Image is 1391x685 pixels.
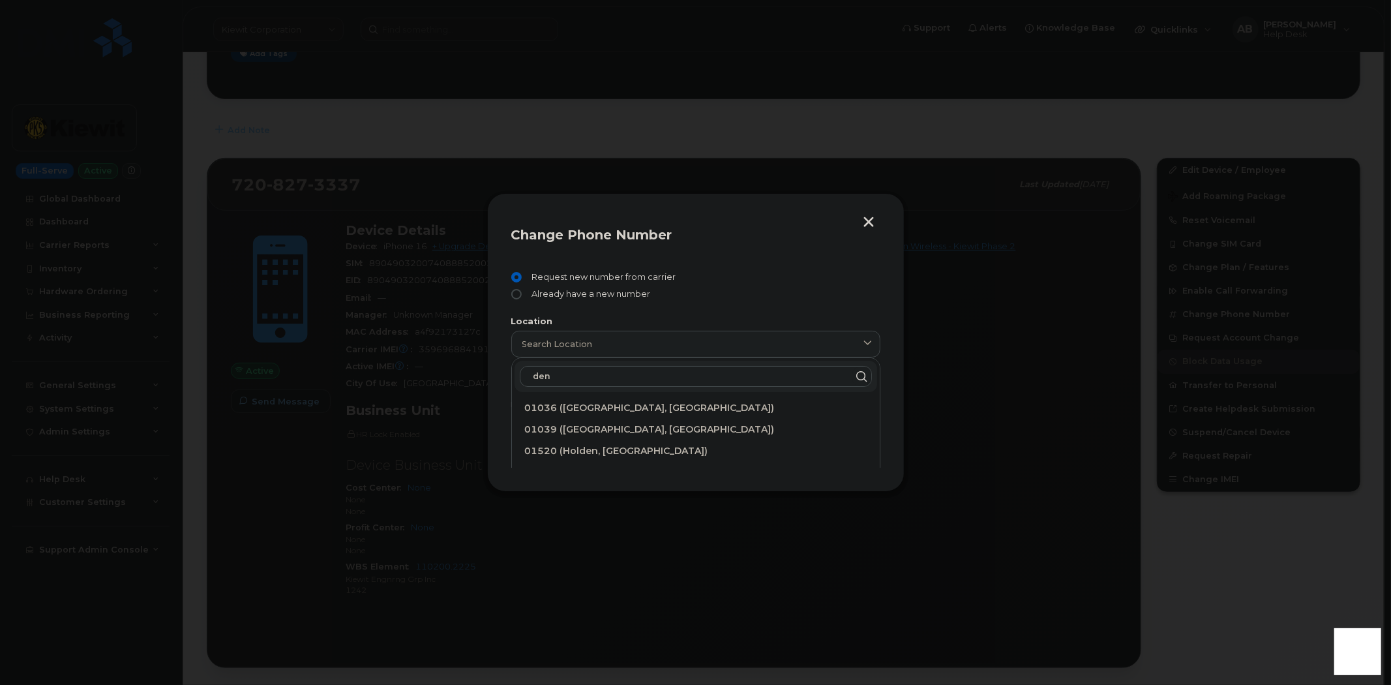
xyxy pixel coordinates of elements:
div: 01039 ([GEOGRAPHIC_DATA], [GEOGRAPHIC_DATA]) [525,423,867,436]
div: 02148 ([GEOGRAPHIC_DATA], [GEOGRAPHIC_DATA]) [515,462,877,483]
span: Search location [522,338,593,350]
div: 02148 ([GEOGRAPHIC_DATA], [GEOGRAPHIC_DATA]) [525,466,867,479]
div: 01520 (Holden, [GEOGRAPHIC_DATA]) [525,444,867,458]
span: Already have a new number [527,289,651,299]
div: 01036 ([GEOGRAPHIC_DATA], [GEOGRAPHIC_DATA]) [525,401,867,415]
span: Change Phone Number [511,227,672,243]
label: Location [511,318,880,326]
a: Search location [511,331,880,358]
input: Request new number from carrier [511,272,522,282]
input: Already have a new number [511,289,522,299]
iframe: Messenger Launcher [1334,628,1381,675]
span: Request new number from carrier [527,272,676,282]
input: Please type 3 or more symbols [520,366,872,387]
div: 01520 (Holden, [GEOGRAPHIC_DATA]) [515,440,877,462]
div: 01039 ([GEOGRAPHIC_DATA], [GEOGRAPHIC_DATA]) [515,419,877,440]
div: 01036 ([GEOGRAPHIC_DATA], [GEOGRAPHIC_DATA]) [515,397,877,419]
